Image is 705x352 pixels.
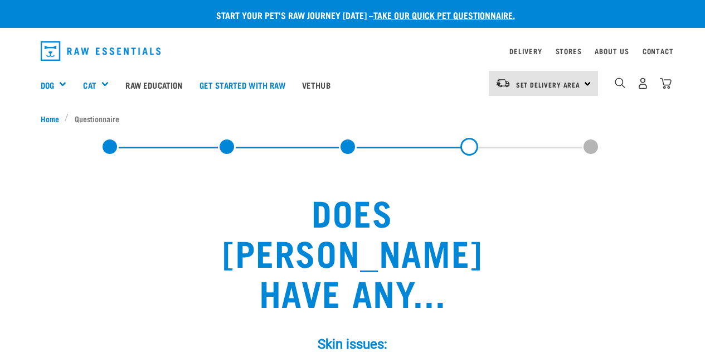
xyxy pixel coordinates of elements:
[595,49,629,53] a: About Us
[373,12,515,17] a: take our quick pet questionnaire.
[41,41,161,61] img: Raw Essentials Logo
[643,49,674,53] a: Contact
[83,79,96,91] a: Cat
[191,62,294,107] a: Get started with Raw
[41,79,54,91] a: Dog
[495,78,510,88] img: van-moving.png
[637,78,649,89] img: user.png
[41,113,65,124] a: Home
[516,83,581,86] span: Set Delivery Area
[294,62,339,107] a: Vethub
[195,191,511,312] h2: Does [PERSON_NAME] have any...
[660,78,672,89] img: home-icon@2x.png
[41,113,59,124] span: Home
[556,49,582,53] a: Stores
[32,37,674,65] nav: dropdown navigation
[117,62,191,107] a: Raw Education
[41,113,665,124] nav: breadcrumbs
[615,78,625,88] img: home-icon-1@2x.png
[509,49,542,53] a: Delivery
